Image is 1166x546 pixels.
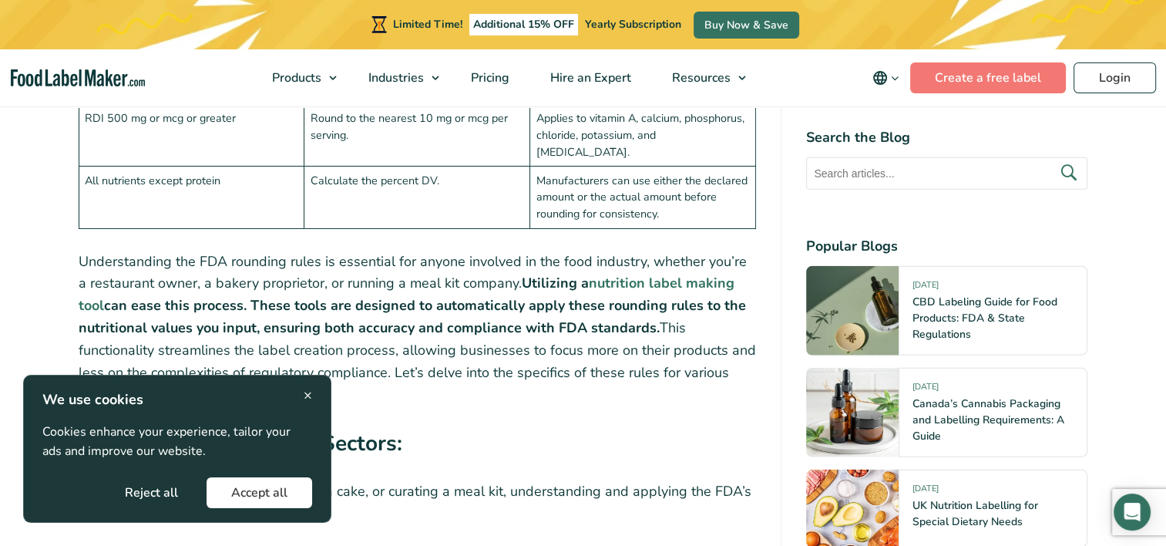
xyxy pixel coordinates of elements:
[79,480,757,525] p: Whether you’re serving a meal, baking a cake, or curating a meal kit, understanding and applying ...
[304,105,530,167] td: Round to the nearest 10 mg or mcg per serving.
[451,49,526,106] a: Pricing
[546,69,633,86] span: Hire an Expert
[1074,62,1156,93] a: Login
[806,126,1087,147] h4: Search the Blog
[806,235,1087,256] h4: Popular Blogs
[267,69,323,86] span: Products
[667,69,732,86] span: Resources
[469,14,578,35] span: Additional 15% OFF
[912,294,1057,341] a: CBD Labeling Guide for Food Products: FDA & State Regulations
[348,49,447,106] a: Industries
[42,390,143,409] strong: We use cookies
[364,69,425,86] span: Industries
[912,380,938,398] span: [DATE]
[100,477,203,508] button: Reject all
[466,69,511,86] span: Pricing
[912,278,938,296] span: [DATE]
[912,396,1064,443] a: Canada’s Cannabis Packaging and Labelling Requirements: A Guide
[652,49,754,106] a: Resources
[910,62,1066,93] a: Create a free label
[79,251,757,406] p: Understanding the FDA rounding rules is essential for anyone involved in the food industry, wheth...
[42,423,312,462] p: Cookies enhance your experience, tailor your ads and improve our website.
[304,385,312,406] span: ×
[806,157,1087,189] input: Search articles...
[530,105,756,167] td: Applies to vitamin A, calcium, phosphorus, chloride, potassium, and [MEDICAL_DATA].
[304,167,530,228] td: Calculate the percent DV.
[530,49,648,106] a: Hire an Expert
[393,17,462,32] span: Limited Time!
[694,12,799,39] a: Buy Now & Save
[522,274,589,292] strong: Utilizing a
[79,105,304,167] td: RDI 500 mg or mcg or greater
[79,296,746,337] strong: can ease this process. These tools are designed to automatically apply these rounding rules to th...
[207,477,312,508] button: Accept all
[912,482,938,500] span: [DATE]
[252,49,344,106] a: Products
[79,167,304,228] td: All nutrients except protein
[530,167,756,228] td: Manufacturers can use either the declared amount or the actual amount before rounding for consist...
[912,497,1037,528] a: UK Nutrition Labelling for Special Dietary Needs
[585,17,681,32] span: Yearly Subscription
[1114,494,1151,531] div: Open Intercom Messenger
